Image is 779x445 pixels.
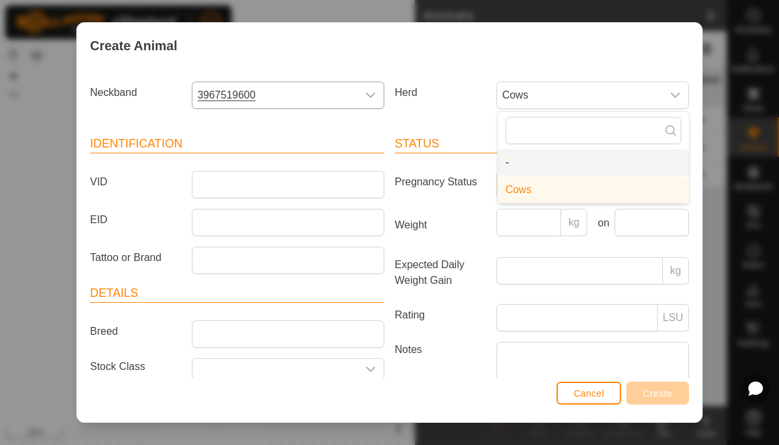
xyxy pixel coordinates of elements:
[506,155,509,170] span: -
[389,209,491,241] label: Weight
[626,382,689,405] button: Create
[663,257,689,284] p-inputgroup-addon: kg
[192,82,358,108] span: 3967519600
[497,82,662,108] span: Cows
[643,388,673,399] span: Create
[358,82,384,108] div: dropdown trigger
[498,177,689,203] li: Cows
[85,320,187,343] label: Breed
[498,149,689,176] li: -
[90,36,177,55] span: Create Animal
[662,82,688,108] div: dropdown trigger
[561,209,587,236] p-inputgroup-addon: kg
[498,149,689,203] ul: Option List
[506,182,532,198] span: Cows
[85,358,187,375] label: Stock Class
[90,284,384,303] header: Details
[90,135,384,153] header: Identification
[389,304,491,326] label: Rating
[389,257,491,288] label: Expected Daily Weight Gain
[573,388,604,399] span: Cancel
[592,215,609,231] label: on
[395,135,689,153] header: Status
[85,82,187,104] label: Neckband
[85,209,187,231] label: EID
[85,247,187,269] label: Tattoo or Brand
[389,171,491,193] label: Pregnancy Status
[358,359,384,379] div: dropdown trigger
[389,342,491,416] label: Notes
[389,82,491,104] label: Herd
[85,171,187,193] label: VID
[658,304,689,331] p-inputgroup-addon: LSU
[557,382,621,405] button: Cancel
